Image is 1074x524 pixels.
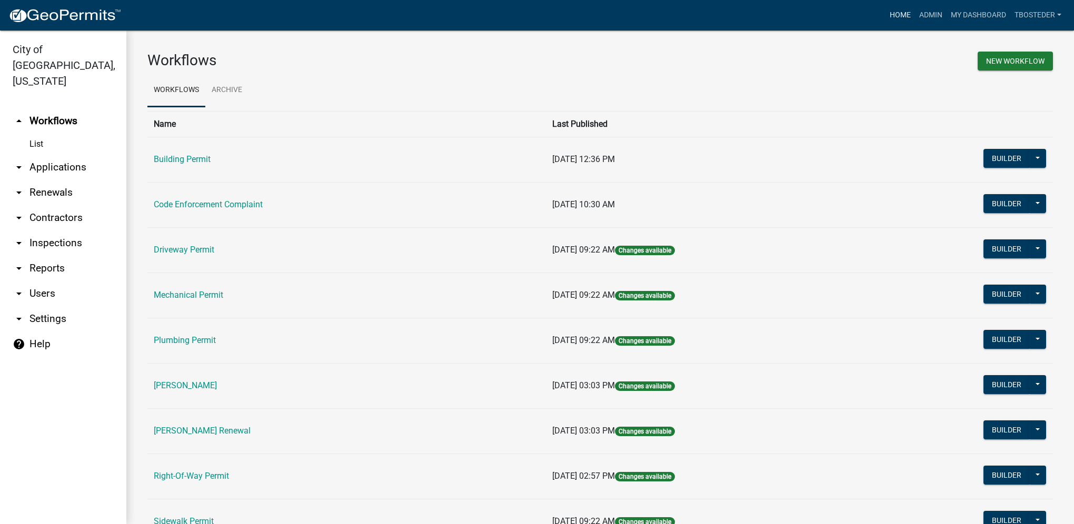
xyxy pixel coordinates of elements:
span: [DATE] 02:57 PM [552,471,615,481]
button: Builder [983,420,1030,439]
a: [PERSON_NAME] [154,380,217,390]
button: Builder [983,466,1030,485]
span: [DATE] 12:36 PM [552,154,615,164]
a: Home [886,5,915,25]
span: Changes available [615,472,675,481]
a: Code Enforcement Complaint [154,199,263,209]
i: arrow_drop_down [13,237,25,249]
a: Mechanical Permit [154,290,223,300]
button: Builder [983,149,1030,168]
a: Driveway Permit [154,245,214,255]
button: Builder [983,285,1030,304]
span: [DATE] 10:30 AM [552,199,615,209]
h3: Workflows [147,52,592,69]
a: Archive [205,74,248,107]
i: arrow_drop_up [13,115,25,127]
i: arrow_drop_down [13,313,25,325]
a: Right-Of-Way Permit [154,471,229,481]
button: Builder [983,239,1030,258]
button: Builder [983,194,1030,213]
span: [DATE] 03:03 PM [552,380,615,390]
th: Last Published [546,111,870,137]
a: Workflows [147,74,205,107]
a: Admin [915,5,947,25]
a: tbosteder [1010,5,1066,25]
button: Builder [983,330,1030,349]
i: arrow_drop_down [13,287,25,300]
a: Building Permit [154,154,211,164]
span: Changes available [615,336,675,346]
i: help [13,338,25,350]
span: [DATE] 03:03 PM [552,426,615,436]
button: Builder [983,375,1030,394]
span: [DATE] 09:22 AM [552,245,615,255]
i: arrow_drop_down [13,161,25,174]
a: Plumbing Permit [154,335,216,345]
span: Changes available [615,381,675,391]
i: arrow_drop_down [13,262,25,275]
span: [DATE] 09:22 AM [552,290,615,300]
i: arrow_drop_down [13,211,25,224]
button: New Workflow [978,52,1053,70]
a: [PERSON_NAME] Renewal [154,426,251,436]
a: My Dashboard [947,5,1010,25]
th: Name [147,111,546,137]
span: Changes available [615,291,675,300]
i: arrow_drop_down [13,186,25,199]
span: [DATE] 09:22 AM [552,335,615,345]
span: Changes available [615,246,675,255]
span: Changes available [615,427,675,436]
